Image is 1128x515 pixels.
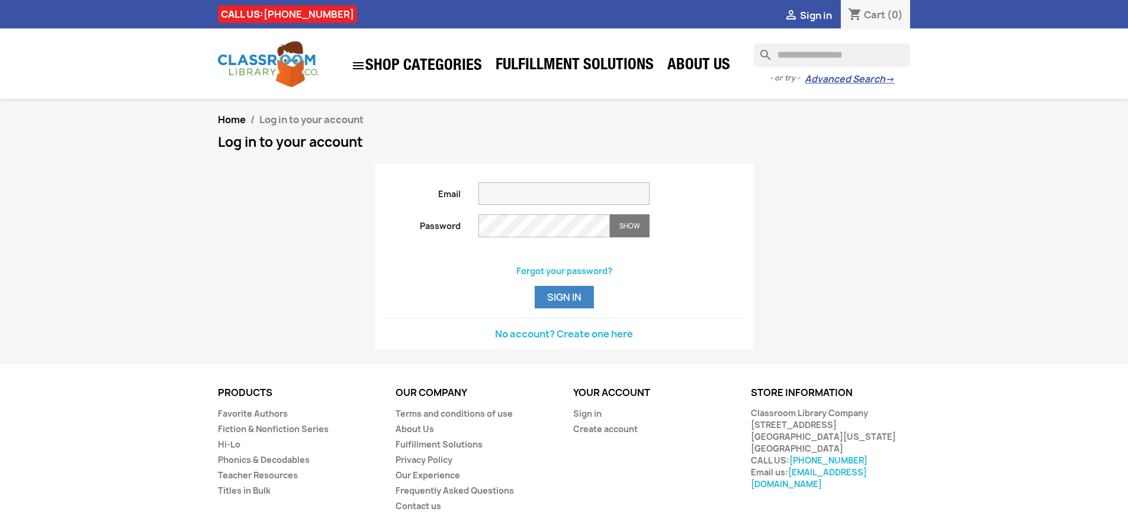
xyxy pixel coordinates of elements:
a:  Sign in [784,9,832,22]
span: → [885,73,894,85]
a: Fulfillment Solutions [490,54,660,78]
a: Teacher Resources [218,469,298,481]
a: Our Experience [396,469,460,481]
span: Cart [864,8,885,21]
span: - or try - [770,72,805,84]
span: Log in to your account [259,113,364,126]
a: Advanced Search→ [805,73,894,85]
i:  [351,59,365,73]
a: Sign in [573,408,602,419]
p: Store information [751,388,911,398]
span: Sign in [800,9,832,22]
a: About Us [661,54,736,78]
a: Forgot your password? [516,265,612,276]
a: Terms and conditions of use [396,408,513,419]
a: Hi-Lo [218,439,240,450]
div: Classroom Library Company [STREET_ADDRESS] [GEOGRAPHIC_DATA][US_STATE] [GEOGRAPHIC_DATA] CALL US:... [751,407,911,490]
a: Your account [573,386,650,399]
a: Favorite Authors [218,408,288,419]
a: Home [218,113,246,126]
p: Our company [396,388,555,398]
i:  [784,9,798,23]
a: No account? Create one here [495,327,633,340]
i: search [754,43,768,57]
input: Search [754,43,910,67]
a: About Us [396,423,434,434]
span: (0) [887,8,903,21]
img: Classroom Library Company [218,41,319,87]
label: Password [375,214,470,232]
a: [EMAIL_ADDRESS][DOMAIN_NAME] [751,466,867,490]
button: Sign in [535,286,594,308]
a: [PHONE_NUMBER] [263,8,354,21]
h1: Log in to your account [218,135,911,149]
p: Products [218,388,378,398]
a: [PHONE_NUMBER] [789,455,867,466]
a: Phonics & Decodables [218,454,310,465]
a: Frequently Asked Questions [396,485,514,496]
a: Contact us [396,500,441,511]
input: Password input [478,214,610,237]
a: Titles in Bulk [218,485,271,496]
a: SHOP CATEGORIES [345,53,488,79]
a: Privacy Policy [396,454,452,465]
a: Fiction & Nonfiction Series [218,423,329,434]
i: shopping_cart [848,8,862,22]
div: CALL US: [218,5,357,23]
a: Fulfillment Solutions [396,439,483,450]
button: Show [610,214,650,237]
label: Email [375,182,470,200]
a: Create account [573,423,638,434]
